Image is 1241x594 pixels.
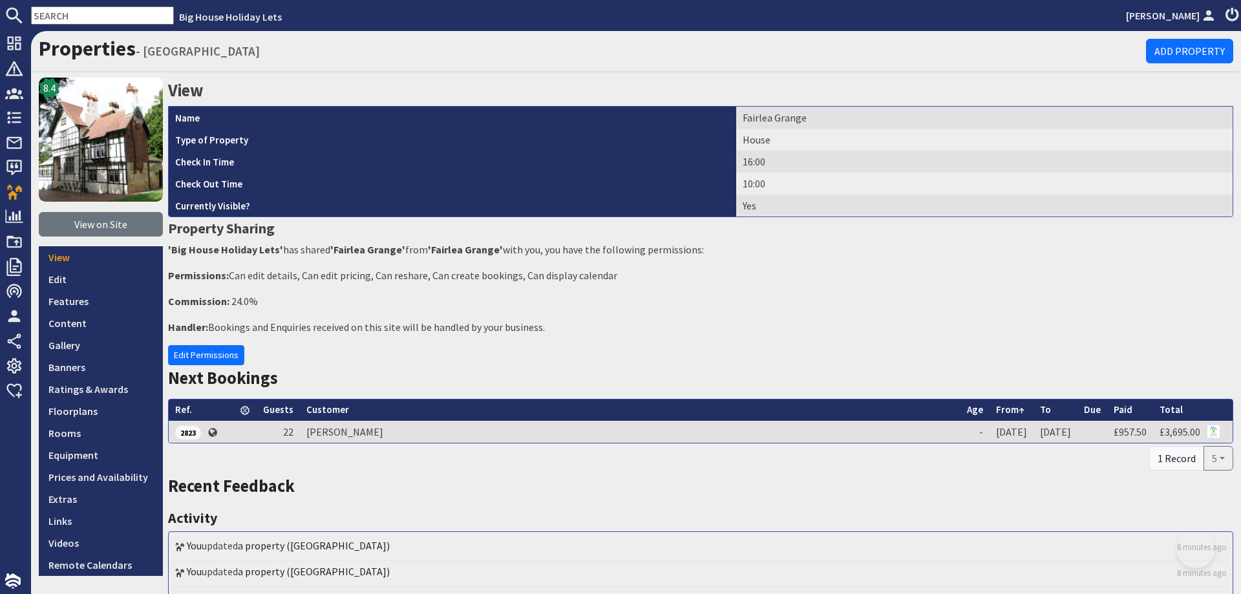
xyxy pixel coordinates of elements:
a: 8 minutes ago [1177,567,1227,579]
a: From [996,403,1024,416]
a: Ref. [175,403,192,416]
p: Bookings and Enquiries received on this site will be handled by your business. [168,319,1233,335]
iframe: Toggle Customer Support [1176,529,1215,568]
td: Yes [736,195,1233,217]
a: a property ([GEOGRAPHIC_DATA]) [238,565,390,578]
a: Floorplans [39,400,163,422]
a: Big House Holiday Lets [179,10,282,23]
small: - [GEOGRAPHIC_DATA] [136,43,260,59]
h2: View [168,78,1233,103]
a: Links [39,510,163,532]
td: Fairlea Grange [736,107,1233,129]
a: Banners [39,356,163,378]
a: Features [39,290,163,312]
a: You [187,539,202,552]
strong: 'Fairlea Grange' [428,243,503,256]
td: 10:00 [736,173,1233,195]
a: Activity [168,509,217,527]
td: [DATE] [990,421,1034,443]
img: Referer: Simply Owners [1207,425,1220,438]
a: 2823 [175,425,201,438]
a: Rooms [39,422,163,444]
td: [DATE] [1034,421,1077,443]
a: Paid [1114,403,1132,416]
h3: Property Sharing [168,217,1233,239]
a: [PERSON_NAME] [1126,8,1218,23]
a: Properties [39,36,136,61]
a: You [187,565,202,578]
strong: 'Fairlea Grange' [330,243,405,256]
img: staytech_i_w-64f4e8e9ee0a9c174fd5317b4b171b261742d2d393467e5bdba4413f4f884c10.svg [5,573,21,589]
a: Total [1160,403,1183,416]
a: Content [39,312,163,334]
button: 5 [1204,446,1233,471]
th: Check Out Time [169,173,736,195]
td: House [736,129,1233,151]
a: Fairlea Grange's icon8.4 [39,78,163,202]
p: has shared from with you, you have the following permissions: [168,242,1233,257]
div: 1 Record [1149,446,1204,471]
input: SEARCH [31,6,174,25]
a: To [1040,403,1051,416]
a: Ratings & Awards [39,378,163,400]
th: Check In Time [169,151,736,173]
a: View [39,246,163,268]
p: Can edit details, Can edit pricing, Can reshare, Can create bookings, Can display calendar [168,268,1233,283]
th: Type of Property [169,129,736,151]
img: Fairlea Grange's icon [39,78,163,202]
a: a property ([GEOGRAPHIC_DATA]) [238,539,390,552]
a: Age [967,403,983,416]
a: Extras [39,488,163,510]
a: Recent Feedback [168,475,295,496]
td: 16:00 [736,151,1233,173]
a: Gallery [39,334,163,356]
span: 8.4 [43,80,56,96]
a: Equipment [39,444,163,466]
a: Edit Permissions [168,345,244,365]
span: 24.0% [231,295,258,308]
td: [PERSON_NAME] [300,421,960,443]
a: Guests [263,403,293,416]
a: Videos [39,532,163,554]
strong: Commission: [168,295,229,308]
a: Next Bookings [168,367,278,388]
strong: Handler: [168,321,208,334]
span: 22 [283,425,293,438]
th: Due [1077,399,1107,421]
th: Name [169,107,736,129]
a: Prices and Availability [39,466,163,488]
a: Edit [39,268,163,290]
li: updated [172,535,1229,561]
a: Customer [306,403,349,416]
strong: 'Big House Holiday Lets' [168,243,283,256]
a: £957.50 [1114,425,1147,438]
a: £3,695.00 [1160,425,1200,438]
span: 2823 [175,426,201,439]
td: - [960,421,990,443]
strong: Permissions: [168,269,229,282]
li: updated [172,561,1229,587]
th: Currently Visible? [169,195,736,217]
a: Remote Calendars [39,554,163,576]
a: View on Site [39,212,163,237]
a: Add Property [1146,39,1233,63]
